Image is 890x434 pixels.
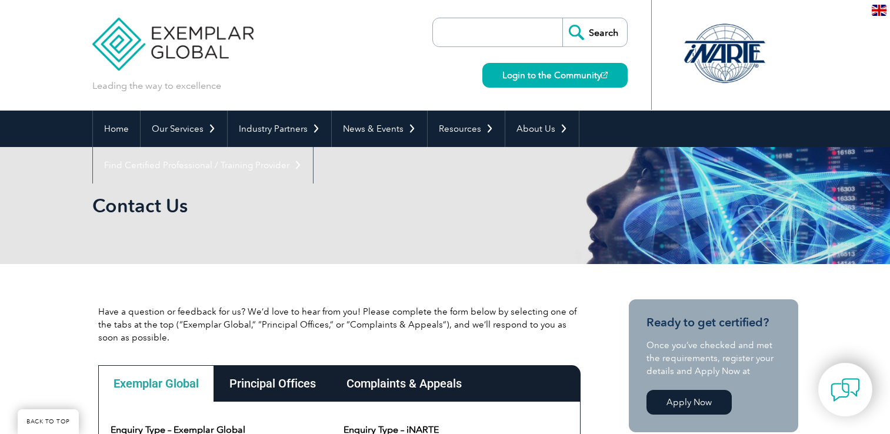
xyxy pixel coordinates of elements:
p: Once you’ve checked and met the requirements, register your details and Apply Now at [646,339,781,378]
a: About Us [505,111,579,147]
a: Login to the Community [482,63,628,88]
img: en [872,5,886,16]
img: open_square.png [601,72,608,78]
div: Complaints & Appeals [331,365,477,402]
img: contact-chat.png [831,375,860,405]
div: Principal Offices [214,365,331,402]
a: News & Events [332,111,427,147]
a: Home [93,111,140,147]
p: Have a question or feedback for us? We’d love to hear from you! Please complete the form below by... [98,305,581,344]
h1: Contact Us [92,194,544,217]
p: Leading the way to excellence [92,79,221,92]
h3: Ready to get certified? [646,315,781,330]
a: Find Certified Professional / Training Provider [93,147,313,183]
a: Apply Now [646,390,732,415]
a: Industry Partners [228,111,331,147]
input: Search [562,18,627,46]
a: Resources [428,111,505,147]
div: Exemplar Global [98,365,214,402]
a: BACK TO TOP [18,409,79,434]
a: Our Services [141,111,227,147]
